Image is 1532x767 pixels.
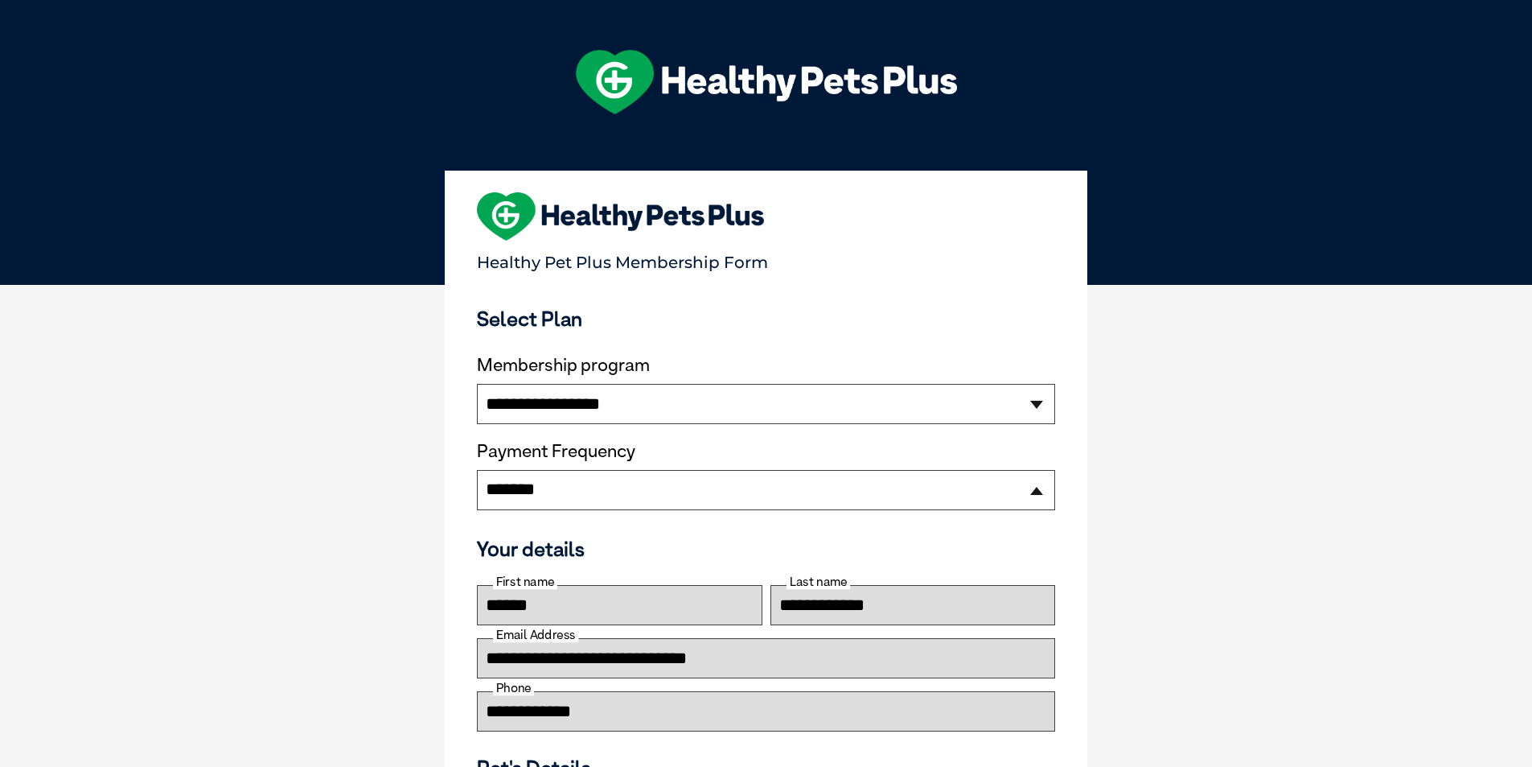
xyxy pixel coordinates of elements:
[477,307,1055,331] h3: Select Plan
[493,628,578,642] label: Email Address
[576,50,957,114] img: hpp-logo-landscape-green-white.png
[477,355,1055,376] label: Membership program
[787,575,850,589] label: Last name
[477,537,1055,561] h3: Your details
[493,575,557,589] label: First name
[477,441,635,462] label: Payment Frequency
[493,681,534,695] label: Phone
[477,192,764,241] img: heart-shape-hpp-logo-large.png
[477,245,1055,272] p: Healthy Pet Plus Membership Form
